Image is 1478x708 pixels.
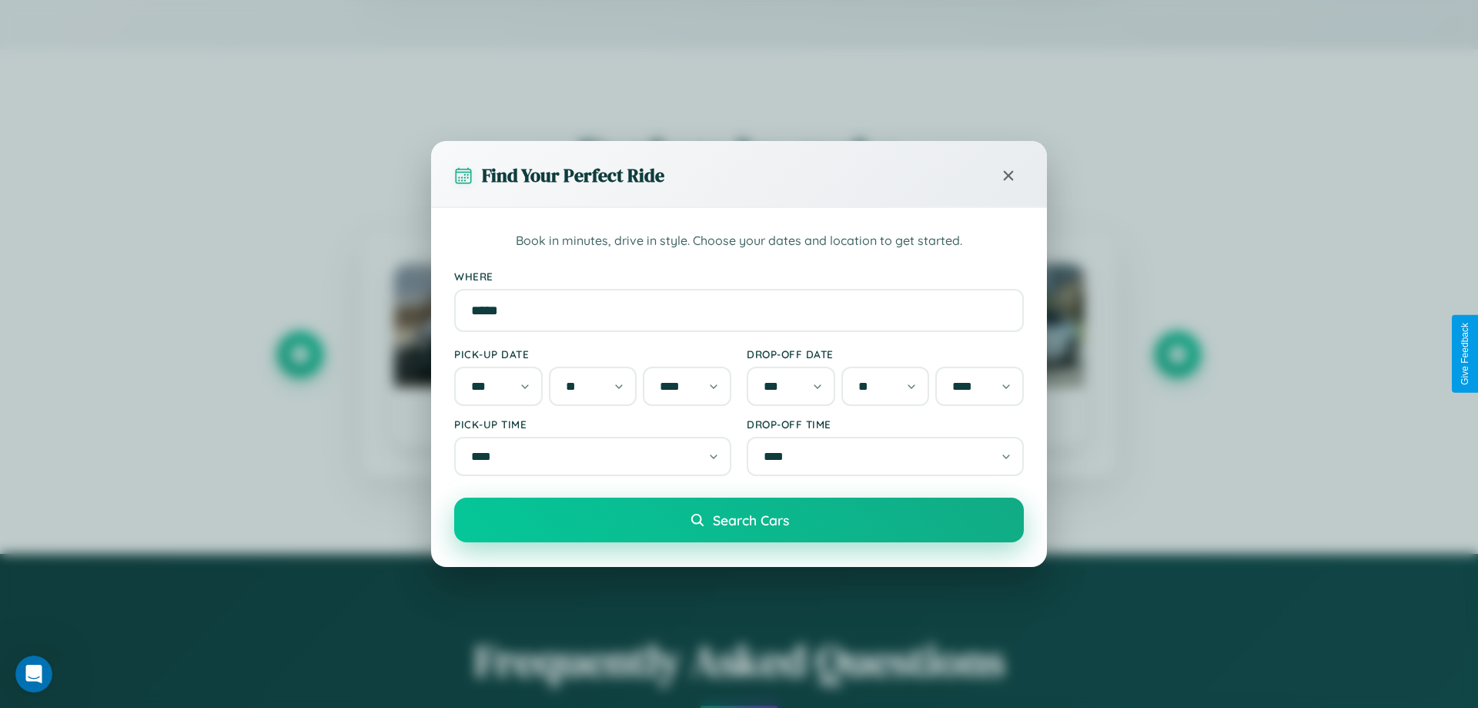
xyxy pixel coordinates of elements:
[454,418,731,431] label: Pick-up Time
[482,163,664,188] h3: Find Your Perfect Ride
[713,512,789,528] span: Search Cars
[747,418,1024,431] label: Drop-off Time
[454,270,1024,283] label: Where
[454,498,1024,542] button: Search Cars
[454,231,1024,251] p: Book in minutes, drive in style. Choose your dates and location to get started.
[454,347,731,361] label: Pick-up Date
[747,347,1024,361] label: Drop-off Date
